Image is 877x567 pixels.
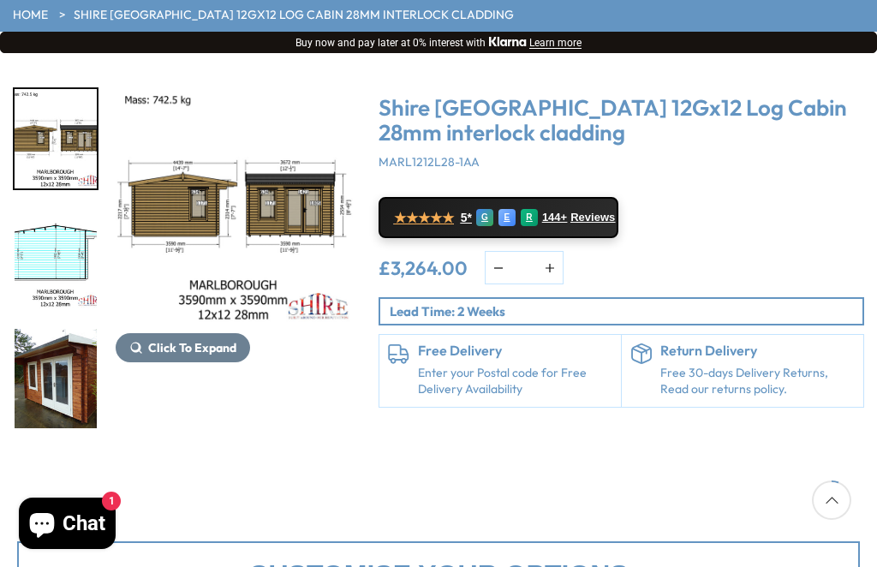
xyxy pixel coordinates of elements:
[15,209,97,308] img: 12x12MarlboroughINTERNALSMMFT28mmTEMP_b500e6bf-b96f-4bf6-bd0c-ce66061d0bad_200x200.jpg
[13,327,98,430] div: 5 / 18
[379,259,468,278] ins: £3,264.00
[116,333,250,362] button: Click To Expand
[148,340,236,355] span: Click To Expand
[418,365,612,398] a: Enter your Postal code for Free Delivery Availability
[13,207,98,310] div: 4 / 18
[521,209,538,226] div: R
[15,329,97,428] img: Marlborough_10_1e98dceb-b9ae-4974-b486-e44e24d09539_200x200.jpg
[379,154,480,170] span: MARL1212L28-1AA
[418,343,612,359] h6: Free Delivery
[570,211,615,224] span: Reviews
[379,197,618,238] a: ★★★★★ 5* G E R 144+ Reviews
[14,498,121,553] inbox-online-store-chat: Shopify online store chat
[13,87,98,190] div: 3 / 18
[116,87,353,325] img: Shire Marlborough 12Gx12 Log Cabin 28mm interlock cladding - Best Shed
[660,365,855,398] p: Free 30-days Delivery Returns, Read our returns policy.
[13,7,48,24] a: HOME
[379,96,864,145] h3: Shire [GEOGRAPHIC_DATA] 12Gx12 Log Cabin 28mm interlock cladding
[116,87,353,430] div: 3 / 18
[498,209,516,226] div: E
[390,302,862,320] p: Lead Time: 2 Weeks
[660,343,855,359] h6: Return Delivery
[542,211,567,224] span: 144+
[74,7,514,24] a: Shire [GEOGRAPHIC_DATA] 12Gx12 Log Cabin 28mm interlock cladding
[15,89,97,188] img: 12x12MarlboroughOPTELEVATIONSMMFT28mmTEMP_a041115d-193e-4c00-ba7d-347e4517689d_200x200.jpg
[476,209,493,226] div: G
[394,210,454,226] span: ★★★★★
